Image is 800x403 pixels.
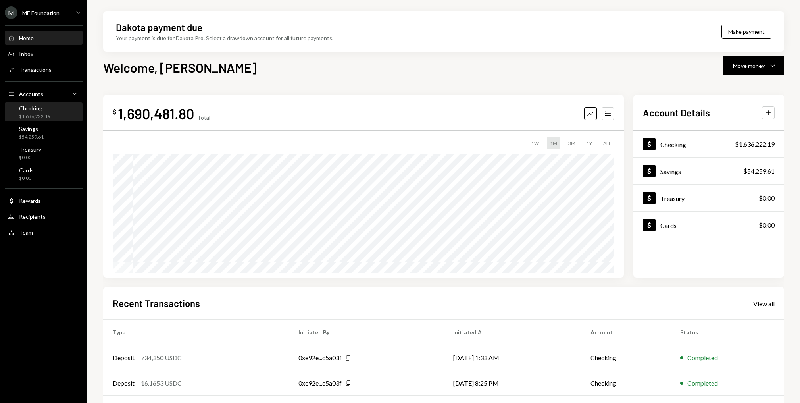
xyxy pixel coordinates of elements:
div: Checking [19,105,50,112]
td: [DATE] 8:25 PM [444,370,581,396]
h2: Recent Transactions [113,297,200,310]
div: Savings [660,168,681,175]
td: Checking [581,370,671,396]
div: 1M [547,137,560,149]
button: Make payment [721,25,771,39]
a: Checking$1,636,222.19 [5,102,83,121]
div: $54,259.61 [743,166,775,176]
th: Initiated By [289,320,444,345]
div: 734,350 USDC [141,353,182,363]
div: M [5,6,17,19]
div: Deposit [113,353,135,363]
div: 1W [528,137,542,149]
a: Cards$0.00 [5,164,83,183]
div: $0.00 [19,154,41,161]
div: Dakota payment due [116,21,202,34]
div: Completed [687,378,718,388]
a: Recipients [5,209,83,224]
div: Total [197,114,210,121]
div: Completed [687,353,718,363]
td: Checking [581,345,671,370]
div: 0xe92e...c5a03f [298,353,342,363]
div: $ [113,108,116,116]
a: Cards$0.00 [633,212,784,238]
div: Treasury [660,195,685,202]
th: Account [581,320,671,345]
div: $1,636,222.19 [19,113,50,120]
th: Status [671,320,784,345]
div: 1Y [583,137,595,149]
div: $0.00 [759,220,775,230]
a: Savings$54,259.61 [633,158,784,184]
a: Home [5,31,83,45]
div: Deposit [113,378,135,388]
div: Recipients [19,213,46,220]
div: Inbox [19,50,33,57]
a: Savings$54,259.61 [5,123,83,142]
td: [DATE] 1:33 AM [444,345,581,370]
div: 16.1653 USDC [141,378,182,388]
a: Inbox [5,46,83,61]
a: Treasury$0.00 [633,185,784,211]
div: Move money [733,62,765,70]
div: 0xe92e...c5a03f [298,378,342,388]
div: ALL [600,137,614,149]
a: Rewards [5,193,83,208]
div: ME Foundation [22,10,60,16]
div: $54,259.61 [19,134,44,141]
div: 3M [565,137,579,149]
div: $0.00 [19,175,34,182]
a: Treasury$0.00 [5,144,83,163]
div: Cards [19,167,34,174]
th: Type [103,320,289,345]
th: Initiated At [444,320,581,345]
a: Checking$1,636,222.19 [633,131,784,157]
h1: Welcome, [PERSON_NAME] [103,60,257,75]
div: 1,690,481.80 [118,104,194,122]
div: $1,636,222.19 [735,139,775,149]
div: Rewards [19,197,41,204]
h2: Account Details [643,106,710,119]
a: Accounts [5,87,83,101]
a: View all [753,299,775,308]
div: Team [19,229,33,236]
div: Transactions [19,66,52,73]
div: Accounts [19,91,43,97]
div: Savings [19,125,44,132]
div: Treasury [19,146,41,153]
div: Home [19,35,34,41]
button: Move money [723,56,784,75]
div: Your payment is due for Dakota Pro. Select a drawdown account for all future payments. [116,34,333,42]
div: Cards [660,222,677,229]
div: $0.00 [759,193,775,203]
a: Transactions [5,62,83,77]
a: Team [5,225,83,239]
div: Checking [660,141,686,148]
